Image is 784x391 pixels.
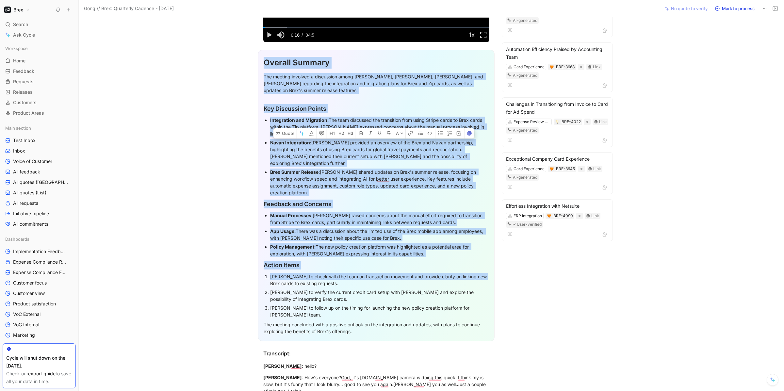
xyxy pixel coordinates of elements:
a: Implementation Feedback [3,247,76,256]
a: VoC External [3,309,76,319]
span: Workspace [5,45,28,52]
a: Ask Cycle [3,30,76,40]
div: There was a discussion about the limited use of the Brex mobile app among employees, with [PERSON... [270,228,489,241]
a: Test Inbox [3,136,76,145]
span: 0:16 [291,32,300,38]
span: All requests [13,200,38,206]
mark: [PERSON_NAME] [263,375,302,380]
span: Segment view [13,342,43,349]
button: 💡 [555,120,560,124]
mark: [PERSON_NAME] [263,363,302,369]
div: [PERSON_NAME] shared updates on Brex's summer release, focusing on enhancing workflow speed and i... [270,169,489,196]
span: All feedback [13,169,40,175]
img: 🧡 [550,65,554,69]
div: Automation Efficiency Praised by Accounting Team [506,45,609,61]
span: Ask Cycle [13,31,35,39]
div: Link [599,119,607,125]
div: The meeting concluded with a positive outlook on the integration and updates, with plans to conti... [264,321,489,335]
a: Home [3,56,76,66]
span: Requests [13,78,34,85]
a: Product satisfaction [3,299,76,309]
div: BRE-4090 [553,213,573,219]
button: Mute [275,28,287,42]
img: 🧡 [550,167,554,171]
a: Marketing [3,330,76,340]
a: All feedback [3,167,76,177]
div: Dashboards [3,234,76,244]
span: Home [13,57,25,64]
span: Gong // Brex: Quarterly Cadence - [DATE] [84,5,174,12]
span: Dashboards [5,236,29,242]
a: Customer focus [3,278,76,288]
div: Effortless Integration with Netsuite [506,202,609,210]
strong: Policy Management: [270,244,316,250]
span: VoC External [13,311,41,318]
button: BrexBrex [3,5,32,14]
div: Feedback and Concerns [264,200,489,208]
button: Mark to process [712,4,758,13]
div: The team discussed the transition from using Stripe cards to Brex cards within the Zip platform. ... [270,117,489,137]
div: Action Items [264,261,489,269]
a: Inbox [3,146,76,156]
div: Card Experience [514,64,545,70]
div: BRE-3645 [556,166,575,172]
span: Search [13,21,28,28]
span: All quotes (List) [13,189,46,196]
span: Implementation Feedback [13,248,67,255]
div: ERP Integration [514,213,542,219]
button: Play [263,28,275,42]
div: AI-generated [513,72,537,79]
a: All requests [3,198,76,208]
div: DashboardsImplementation FeedbackExpense Compliance RequestsExpense Compliance FeedbackCustomer f... [3,234,76,350]
button: 🧡 [549,65,554,69]
a: Expense Compliance Requests [3,257,76,267]
div: Exceptional Company Card Experience [506,155,609,163]
a: Requests [3,77,76,87]
strong: Integration and Migration: [270,117,329,123]
span: Customers [13,99,37,106]
div: Link [591,213,599,219]
button: 🧡 [549,167,554,171]
span: Initiative pipeline [13,210,49,217]
a: VoC Internal [3,320,76,330]
a: export guide [28,371,56,376]
a: All quotes (List) [3,188,76,198]
a: Initiative pipeline [3,209,76,219]
img: Brex [4,7,11,13]
strong: Brex Summer Release: [270,169,320,175]
span: Expense Compliance Feedback [13,269,68,276]
div: : hello? [263,363,489,369]
span: Main section [5,125,31,131]
span: Releases [13,89,33,95]
div: [PERSON_NAME] to check with the team on transaction movement and provide clarity on linking new B... [270,273,489,287]
span: VoC Internal [13,321,39,328]
a: All commitments [3,219,76,229]
div: Link [593,166,601,172]
div: Search [3,20,76,29]
div: Transcript: [263,350,489,357]
span: Product Areas [13,110,44,116]
a: Segment view [3,341,76,350]
div: Key Discussion Points [264,104,489,113]
div: Workspace [3,43,76,53]
div: Cycle will shut down on the [DATE]. [6,354,72,370]
button: Playback Rate [466,28,478,42]
div: Overall Summary [264,57,489,69]
div: Main sectionTest InboxInboxVoice of CustomerAll feedbackAll quotes ([GEOGRAPHIC_DATA])All quotes ... [3,123,76,229]
button: 🧡 [547,214,551,218]
div: BRE-3668 [556,64,575,70]
span: Inbox [13,148,25,154]
span: Expense Compliance Requests [13,259,68,265]
h1: Brex [13,7,23,13]
div: AI-generated [513,174,537,181]
button: No quote to verify [662,4,710,13]
strong: App Usage: [270,228,296,234]
div: [PERSON_NAME] raised concerns about the manual effort required to transition from Stripe to Brex ... [270,212,489,226]
strong: Navan Integration: [270,140,311,145]
span: / [302,32,303,37]
strong: Manual Processes: [270,213,313,218]
div: Progress Bar [263,27,489,28]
